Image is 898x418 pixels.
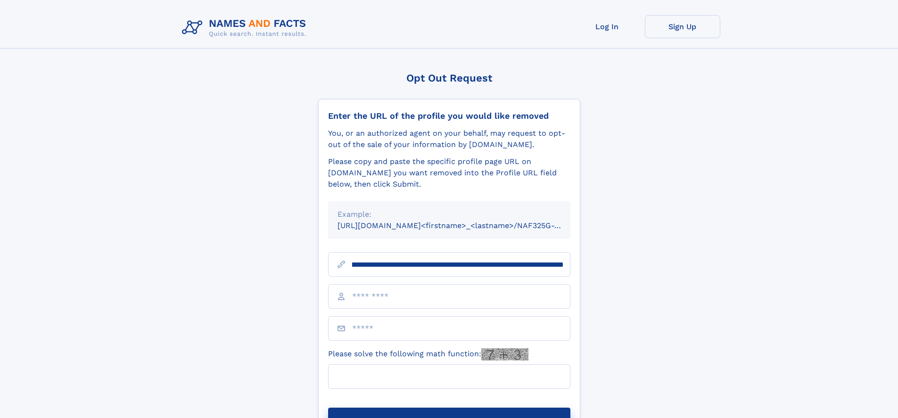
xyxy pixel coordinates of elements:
[569,15,645,38] a: Log In
[645,15,720,38] a: Sign Up
[328,111,570,121] div: Enter the URL of the profile you would like removed
[178,15,314,41] img: Logo Names and Facts
[318,72,580,84] div: Opt Out Request
[338,209,561,220] div: Example:
[328,156,570,190] div: Please copy and paste the specific profile page URL on [DOMAIN_NAME] you want removed into the Pr...
[328,348,528,361] label: Please solve the following math function:
[338,221,588,230] small: [URL][DOMAIN_NAME]<firstname>_<lastname>/NAF325G-xxxxxxxx
[328,128,570,150] div: You, or an authorized agent on your behalf, may request to opt-out of the sale of your informatio...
